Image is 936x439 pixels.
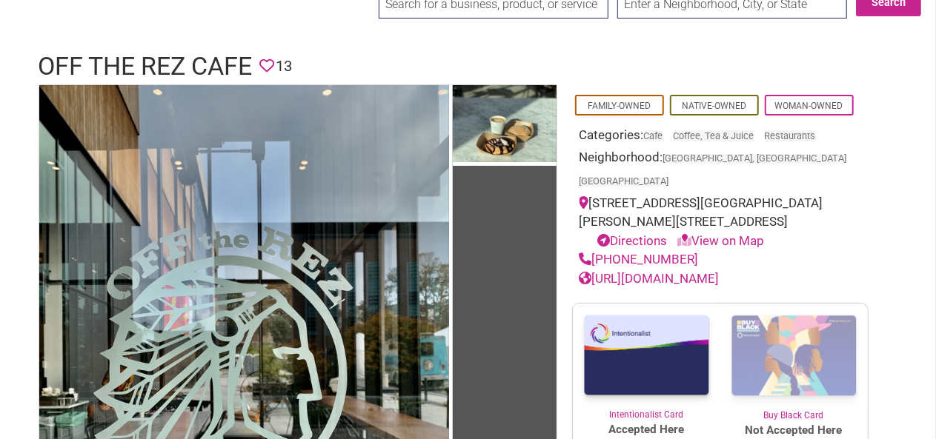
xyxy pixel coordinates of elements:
a: Family-Owned [588,101,651,111]
div: Neighborhood: [580,148,861,194]
span: [GEOGRAPHIC_DATA] [580,177,669,187]
a: View on Map [678,233,765,248]
a: Directions [598,233,668,248]
a: Cafe [644,130,663,141]
a: Buy Black Card [720,304,868,422]
div: Categories: [580,126,861,149]
span: 13 [276,55,293,78]
div: [STREET_ADDRESS][GEOGRAPHIC_DATA][PERSON_NAME][STREET_ADDRESS] [580,194,861,251]
span: Accepted Here [573,421,720,438]
span: [GEOGRAPHIC_DATA], [GEOGRAPHIC_DATA] [663,154,847,164]
a: Intentionalist Card [573,304,720,421]
img: Intentionalist Card [573,304,720,408]
a: Woman-Owned [775,101,843,111]
a: [URL][DOMAIN_NAME] [580,271,720,286]
a: Restaurants [765,130,816,141]
a: Native-Owned [682,101,746,111]
a: [PHONE_NUMBER] [580,252,699,267]
a: Coffee, Tea & Juice [674,130,754,141]
span: Not Accepted Here [720,422,868,439]
img: Buy Black Card [720,304,868,409]
h1: Off The Rez Cafe [39,49,253,84]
